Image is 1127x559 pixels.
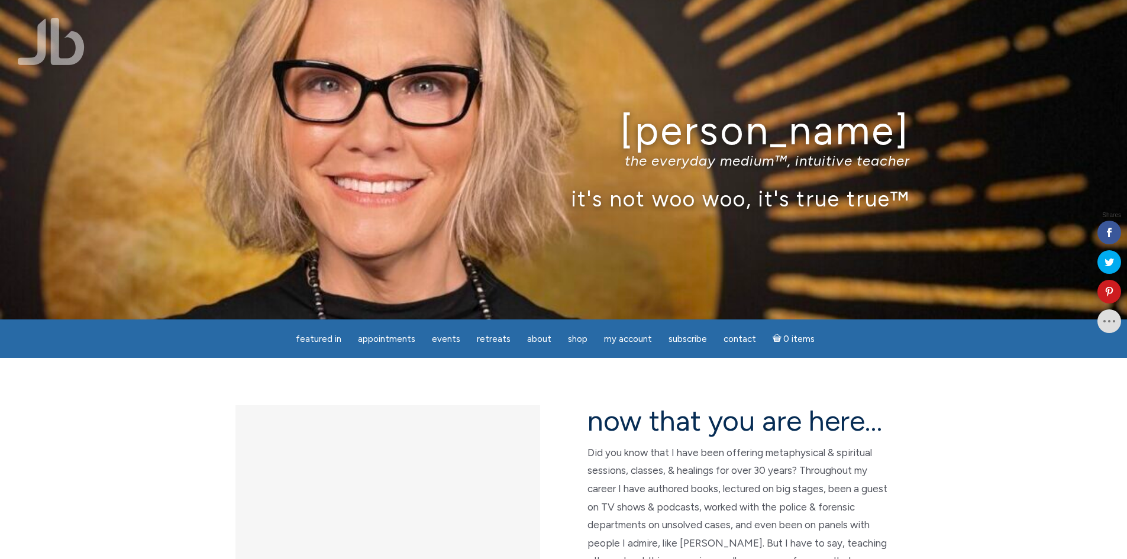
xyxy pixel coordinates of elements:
span: 0 items [783,335,815,344]
a: Cart0 items [766,327,822,351]
span: Retreats [477,334,511,344]
span: Appointments [358,334,415,344]
a: About [520,328,558,351]
span: About [527,334,551,344]
span: Events [432,334,460,344]
span: Shares [1102,212,1121,218]
i: Cart [773,334,784,344]
a: Retreats [470,328,518,351]
span: Shop [568,334,587,344]
img: Jamie Butler. The Everyday Medium [18,18,85,65]
h1: [PERSON_NAME] [218,108,910,153]
a: featured in [289,328,348,351]
a: Shop [561,328,595,351]
a: My Account [597,328,659,351]
a: Events [425,328,467,351]
a: Contact [716,328,763,351]
a: Subscribe [661,328,714,351]
h2: now that you are here… [587,405,892,437]
a: Appointments [351,328,422,351]
span: Contact [724,334,756,344]
p: it's not woo woo, it's true true™ [218,186,910,211]
p: the everyday medium™, intuitive teacher [218,152,910,169]
span: Subscribe [669,334,707,344]
span: featured in [296,334,341,344]
span: My Account [604,334,652,344]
